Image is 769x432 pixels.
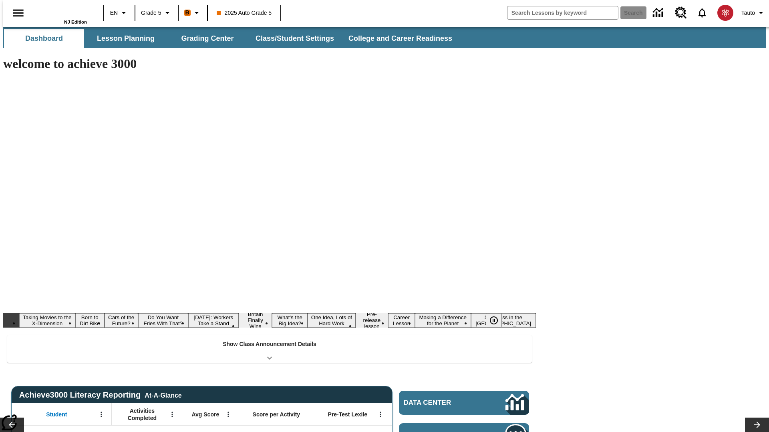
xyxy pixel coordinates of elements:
span: Data Center [404,399,479,407]
a: Data Center [399,391,529,415]
button: Slide 3 Cars of the Future? [105,313,138,328]
div: SubNavbar [3,27,766,48]
span: Achieve3000 Literacy Reporting [19,390,182,400]
span: B [185,8,189,18]
div: Show Class Announcement Details [7,335,532,363]
img: avatar image [717,5,733,21]
span: 2025 Auto Grade 5 [217,9,272,17]
a: Resource Center, Will open in new tab [670,2,692,24]
button: Open Menu [374,408,387,420]
h1: welcome to achieve 3000 [3,56,536,71]
button: Grading Center [167,29,248,48]
button: Slide 2 Born to Dirt Bike [75,313,105,328]
button: Select a new avatar [713,2,738,23]
a: Data Center [648,2,670,24]
a: Notifications [692,2,713,23]
button: Slide 9 Pre-release lesson [356,310,389,330]
button: Slide 10 Career Lesson [388,313,415,328]
button: Open Menu [222,408,234,420]
span: EN [110,9,118,17]
span: Score per Activity [253,411,300,418]
div: Home [35,3,87,24]
button: Slide 6 Britain Finally Wins [239,310,272,330]
button: Open side menu [6,1,30,25]
button: Boost Class color is orange. Change class color [181,6,205,20]
span: Activities Completed [116,407,169,422]
button: Open Menu [95,408,107,420]
button: Profile/Settings [738,6,769,20]
span: Tauto [741,9,755,17]
span: Avg Score [191,411,219,418]
span: Pre-Test Lexile [328,411,368,418]
button: Grade: Grade 5, Select a grade [138,6,175,20]
div: At-A-Glance [145,390,181,399]
button: Slide 7 What's the Big Idea? [272,313,308,328]
button: Slide 1 Taking Movies to the X-Dimension [19,313,75,328]
button: Language: EN, Select a language [107,6,132,20]
button: Pause [486,313,502,328]
button: Open Menu [166,408,178,420]
button: Slide 4 Do You Want Fries With That? [138,313,188,328]
button: Slide 5 Labor Day: Workers Take a Stand [188,313,239,328]
button: Dashboard [4,29,84,48]
span: Grade 5 [141,9,161,17]
button: Slide 11 Making a Difference for the Planet [415,313,471,328]
button: Class/Student Settings [249,29,340,48]
button: Slide 12 Sleepless in the Animal Kingdom [471,313,536,328]
button: Slide 8 One Idea, Lots of Hard Work [308,313,355,328]
button: College and Career Readiness [342,29,459,48]
div: Pause [486,313,510,328]
button: Lesson carousel, Next [745,418,769,432]
a: Home [35,4,87,20]
p: Show Class Announcement Details [223,340,316,348]
div: SubNavbar [3,29,459,48]
span: NJ Edition [64,20,87,24]
button: Lesson Planning [86,29,166,48]
span: Student [46,411,67,418]
input: search field [507,6,618,19]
